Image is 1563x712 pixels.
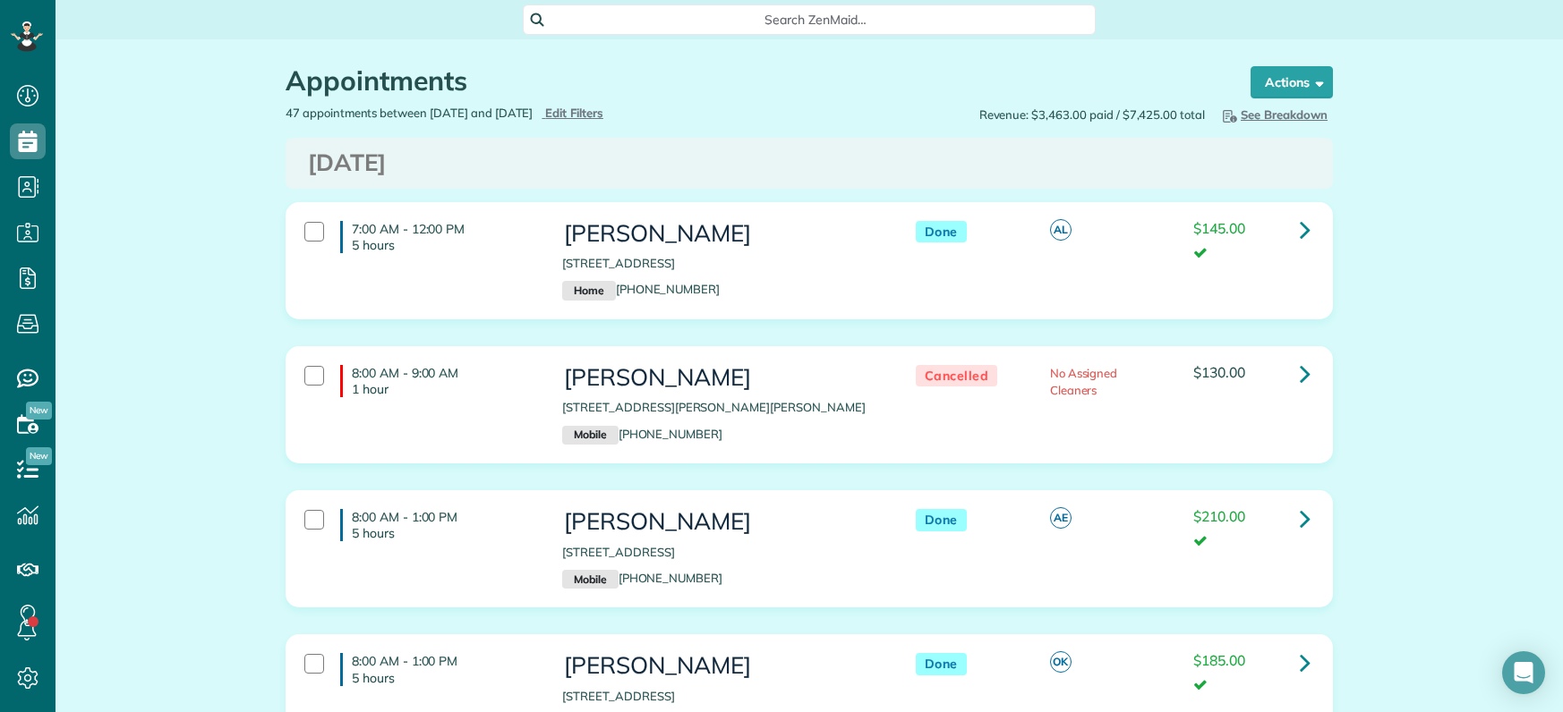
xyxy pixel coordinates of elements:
h1: Appointments [286,66,1217,96]
span: New [26,447,52,465]
h3: [PERSON_NAME] [562,221,879,247]
span: Cancelled [916,365,998,387]
h4: 8:00 AM - 1:00 PM [340,509,535,541]
h3: [DATE] [308,150,1311,176]
p: 5 hours [352,525,535,541]
span: $130.00 [1193,363,1245,381]
button: Actions [1251,66,1333,98]
p: 1 hour [352,381,535,397]
p: [STREET_ADDRESS] [562,688,879,705]
span: OK [1050,651,1072,673]
h4: 8:00 AM - 9:00 AM [340,365,535,397]
p: [STREET_ADDRESS] [562,544,879,561]
h3: [PERSON_NAME] [562,509,879,535]
small: Mobile [562,426,618,445]
span: New [26,402,52,420]
span: Done [916,509,967,531]
span: No Assigned Cleaners [1050,366,1118,397]
a: Home[PHONE_NUMBER] [562,282,720,296]
p: 5 hours [352,670,535,686]
p: [STREET_ADDRESS] [562,255,879,272]
a: Mobile[PHONE_NUMBER] [562,427,722,441]
p: [STREET_ADDRESS][PERSON_NAME][PERSON_NAME] [562,399,879,416]
h4: 7:00 AM - 12:00 PM [340,221,535,253]
span: Edit Filters [545,106,603,120]
div: Open Intercom Messenger [1502,651,1545,694]
span: AE [1050,507,1072,529]
span: AL [1050,219,1072,241]
small: Mobile [562,570,618,589]
span: $145.00 [1193,219,1245,237]
p: 5 hours [352,237,535,253]
h4: 8:00 AM - 1:00 PM [340,653,535,685]
small: Home [562,281,615,301]
span: $185.00 [1193,651,1245,669]
h3: [PERSON_NAME] [562,653,879,679]
a: Mobile[PHONE_NUMBER] [562,571,722,585]
a: Edit Filters [542,106,603,120]
span: $210.00 [1193,507,1245,525]
span: See Breakdown [1219,107,1328,122]
h3: [PERSON_NAME] [562,365,879,391]
span: Revenue: $3,463.00 paid / $7,425.00 total [979,106,1205,123]
button: See Breakdown [1214,105,1333,124]
span: Done [916,221,967,243]
span: Done [916,653,967,675]
div: 47 appointments between [DATE] and [DATE] [272,105,809,122]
